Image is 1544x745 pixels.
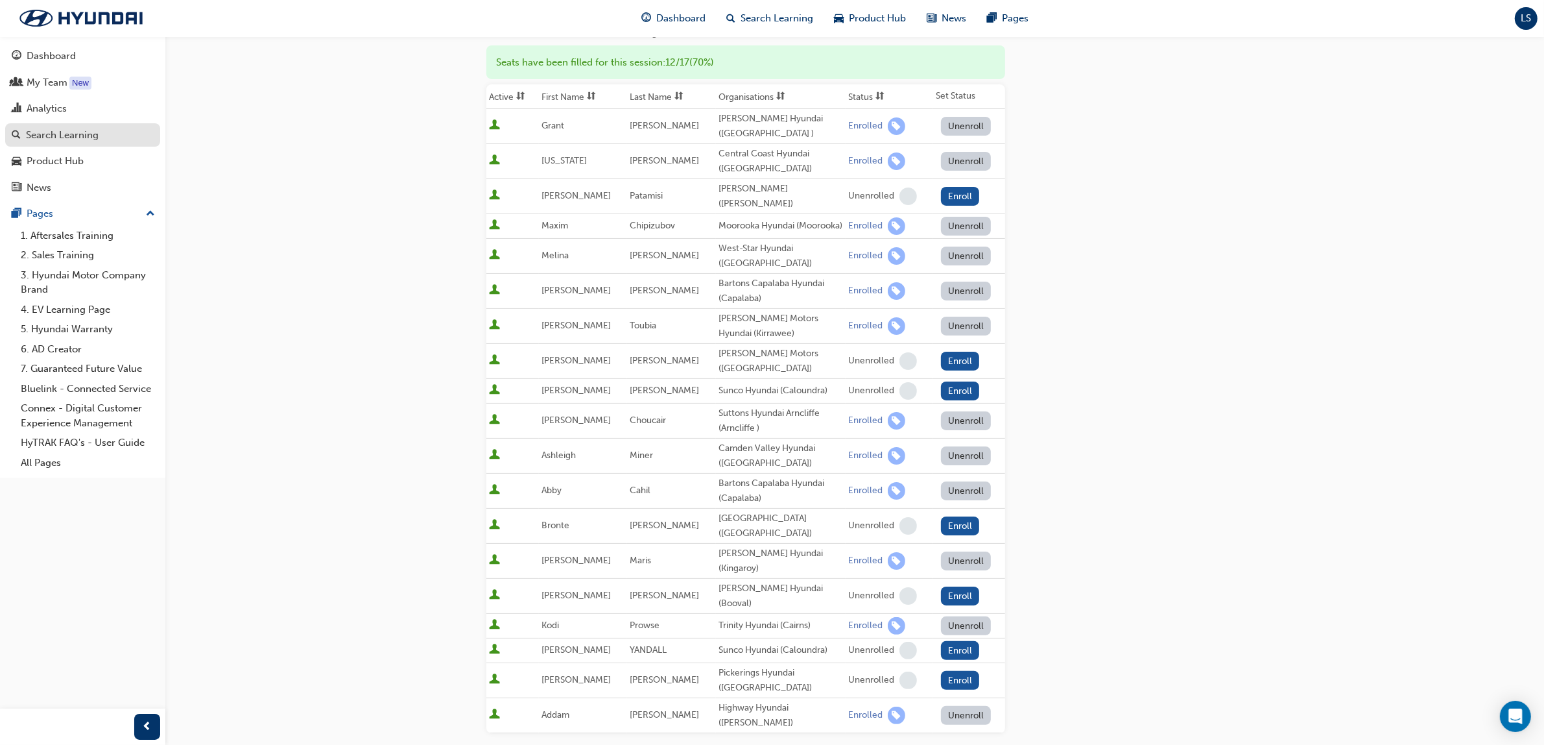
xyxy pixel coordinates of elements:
[888,707,905,724] span: learningRecordVerb_ENROLL-icon
[541,320,611,331] span: [PERSON_NAME]
[888,282,905,300] span: learningRecordVerb_ENROLL-icon
[489,709,500,722] span: User is active
[888,617,905,635] span: learningRecordVerb_ENROLL-icon
[5,71,160,95] a: My Team
[848,709,883,722] div: Enrolled
[16,226,160,246] a: 1. Aftersales Training
[27,101,67,116] div: Analytics
[719,384,843,398] div: Sunco Hyundai (Caloundra)
[899,672,917,689] span: learningRecordVerb_NONE-icon
[630,520,699,531] span: [PERSON_NAME]
[941,187,980,206] button: Enroll
[719,546,843,576] div: [PERSON_NAME] Hyundai (Kingaroy)
[719,476,843,506] div: Bartons Capalaba Hyundai (Capalaba)
[941,706,992,725] button: Unenroll
[719,276,843,306] div: Bartons Capalaba Hyundai (Capalaba)
[27,75,67,90] div: My Team
[630,120,699,131] span: [PERSON_NAME]
[888,217,905,235] span: learningRecordVerb_ENROLL-icon
[642,10,652,27] span: guage-icon
[541,250,569,261] span: Melina
[888,153,905,170] span: learningRecordVerb_ENROLL-icon
[630,385,699,396] span: [PERSON_NAME]
[12,182,21,194] span: news-icon
[835,10,844,27] span: car-icon
[888,552,905,570] span: learningRecordVerb_ENROLL-icon
[899,382,917,400] span: learningRecordVerb_NONE-icon
[849,11,907,26] span: Product Hub
[846,84,933,109] th: Toggle SortBy
[541,485,562,496] span: Abby
[516,92,525,103] span: sorting-icon
[541,590,611,601] span: [PERSON_NAME]
[719,311,843,341] div: [PERSON_NAME] Motors Hyundai (Kirrawee)
[719,347,843,376] div: [PERSON_NAME] Motors ([GEOGRAPHIC_DATA])
[489,519,500,532] span: User is active
[1521,11,1532,26] span: LS
[489,319,500,332] span: User is active
[719,147,843,176] div: Central Coast Hyundai ([GEOGRAPHIC_DATA])
[541,674,611,685] span: [PERSON_NAME]
[848,620,883,632] div: Enrolled
[489,484,500,497] span: User is active
[541,385,611,396] span: [PERSON_NAME]
[16,398,160,433] a: Connex - Digital Customer Experience Management
[888,117,905,135] span: learningRecordVerb_ENROLL-icon
[5,149,160,173] a: Product Hub
[6,5,156,32] a: Trak
[941,317,992,336] button: Unenroll
[719,406,843,435] div: Suttons Hyundai Arncliffe (Arncliffe )
[719,441,843,470] div: Camden Valley Hyundai ([GEOGRAPHIC_DATA])
[12,156,21,167] span: car-icon
[941,382,980,400] button: Enroll
[627,84,715,109] th: Toggle SortBy
[489,589,500,602] span: User is active
[587,92,596,103] span: sorting-icon
[630,320,656,331] span: Toubia
[941,617,992,635] button: Unenroll
[489,619,500,632] span: User is active
[489,354,500,367] span: User is active
[143,719,152,735] span: prev-icon
[630,190,663,201] span: Patamisi
[69,77,91,90] div: Tooltip anchor
[888,412,905,430] span: learningRecordVerb_ENROLL-icon
[541,555,611,566] span: [PERSON_NAME]
[941,117,992,136] button: Unenroll
[776,92,785,103] span: sorting-icon
[16,265,160,300] a: 3. Hyundai Motor Company Brand
[927,10,937,27] span: news-icon
[941,217,992,236] button: Unenroll
[941,446,992,465] button: Unenroll
[941,587,980,605] button: Enroll
[541,644,611,655] span: [PERSON_NAME]
[489,219,500,232] span: User is active
[16,379,160,399] a: Bluelink - Connected Service
[489,119,500,132] span: User is active
[26,128,99,143] div: Search Learning
[12,51,21,62] span: guage-icon
[630,644,667,655] span: YANDALL
[541,220,568,231] span: Maxim
[719,112,843,141] div: [PERSON_NAME] Hyundai ([GEOGRAPHIC_DATA] )
[27,180,51,195] div: News
[5,42,160,202] button: DashboardMy TeamAnalyticsSearch LearningProduct HubNews
[941,641,980,660] button: Enroll
[719,618,843,633] div: Trinity Hyundai (Cairns)
[1500,701,1531,732] div: Open Intercom Messenger
[5,202,160,226] button: Pages
[848,485,883,497] div: Enrolled
[16,453,160,473] a: All Pages
[630,220,675,231] span: Chipizubov
[12,130,21,141] span: search-icon
[1003,11,1029,26] span: Pages
[848,450,883,462] div: Enrolled
[719,182,843,211] div: [PERSON_NAME] ([PERSON_NAME])
[888,482,905,500] span: learningRecordVerb_ENROLL-icon
[941,152,992,171] button: Unenroll
[875,92,885,103] span: sorting-icon
[630,285,699,296] span: [PERSON_NAME]
[630,355,699,366] span: [PERSON_NAME]
[888,447,905,465] span: learningRecordVerb_ENROLL-icon
[1515,7,1538,30] button: LS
